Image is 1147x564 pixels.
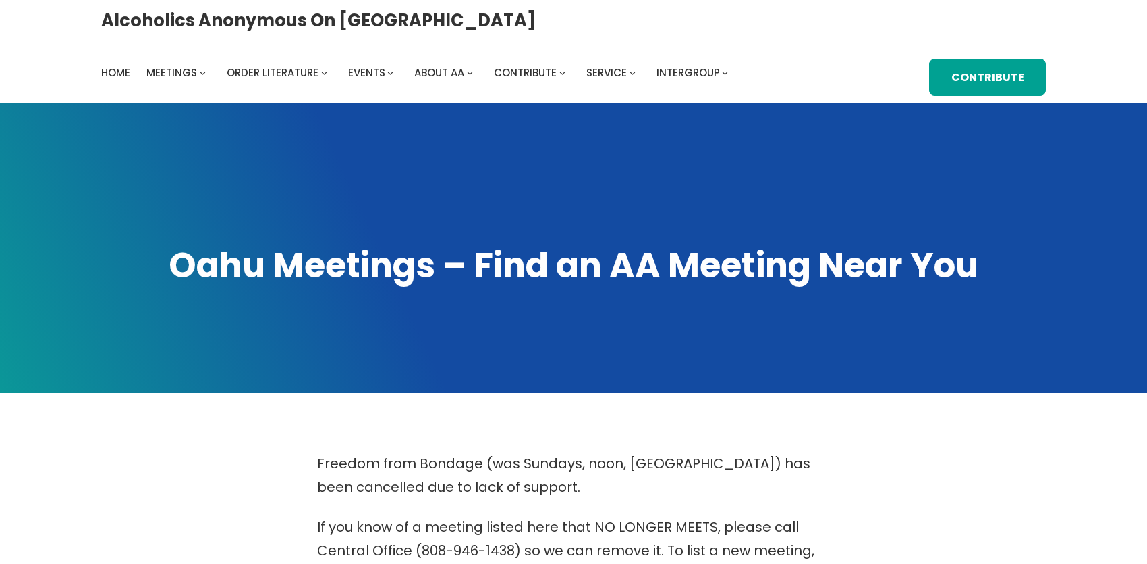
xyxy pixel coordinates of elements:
span: Order Literature [227,65,318,80]
a: Alcoholics Anonymous on [GEOGRAPHIC_DATA] [101,5,536,36]
button: Service submenu [630,69,636,76]
span: Home [101,65,130,80]
button: Events submenu [387,69,393,76]
span: Intergroup [656,65,720,80]
span: About AA [414,65,464,80]
a: Contribute [494,63,557,82]
span: Meetings [146,65,197,80]
a: About AA [414,63,464,82]
a: Intergroup [656,63,720,82]
a: Contribute [929,59,1046,96]
a: Events [348,63,385,82]
button: Order Literature submenu [321,69,327,76]
nav: Intergroup [101,63,733,82]
a: Meetings [146,63,197,82]
button: About AA submenu [467,69,473,76]
button: Contribute submenu [559,69,565,76]
button: Intergroup submenu [722,69,728,76]
span: Contribute [494,65,557,80]
button: Meetings submenu [200,69,206,76]
span: Events [348,65,385,80]
h1: Oahu Meetings – Find an AA Meeting Near You [101,242,1046,289]
a: Service [586,63,627,82]
span: Service [586,65,627,80]
a: Home [101,63,130,82]
p: Freedom from Bondage (was Sundays, noon, [GEOGRAPHIC_DATA]) has been cancelled due to lack of sup... [317,452,830,499]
